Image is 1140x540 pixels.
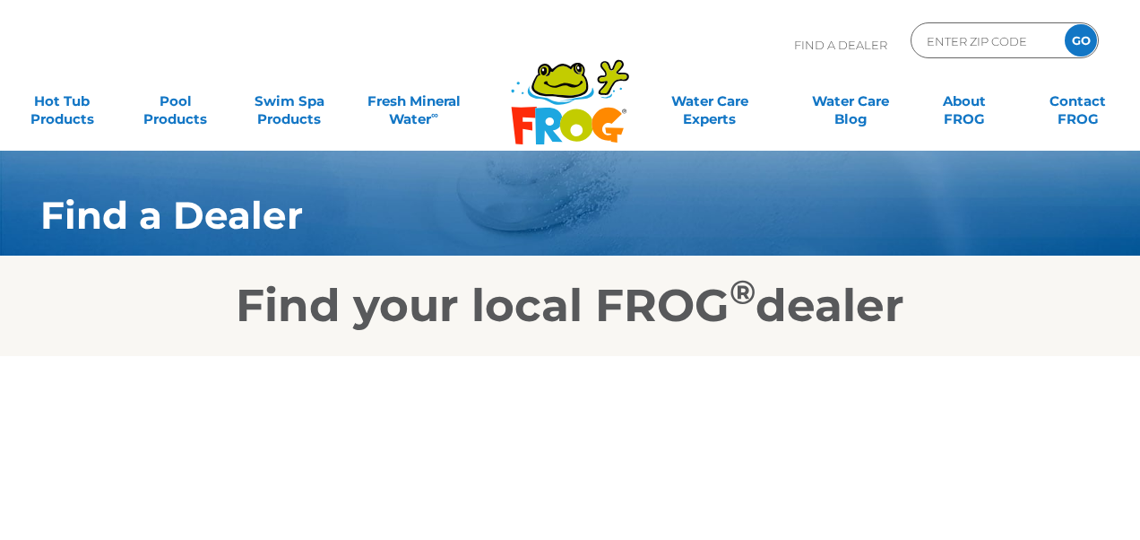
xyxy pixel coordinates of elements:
[638,83,782,119] a: Water CareExperts
[358,83,469,119] a: Fresh MineralWater∞
[245,83,333,119] a: Swim SpaProducts
[1033,83,1122,119] a: ContactFROG
[807,83,895,119] a: Water CareBlog
[794,22,887,67] p: Find A Dealer
[920,83,1009,119] a: AboutFROG
[13,279,1127,333] h2: Find your local FROG dealer
[501,36,639,145] img: Frog Products Logo
[40,194,1015,237] h1: Find a Dealer
[18,83,107,119] a: Hot TubProducts
[730,272,756,312] sup: ®
[132,83,220,119] a: PoolProducts
[431,109,438,121] sup: ∞
[1065,24,1097,57] input: GO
